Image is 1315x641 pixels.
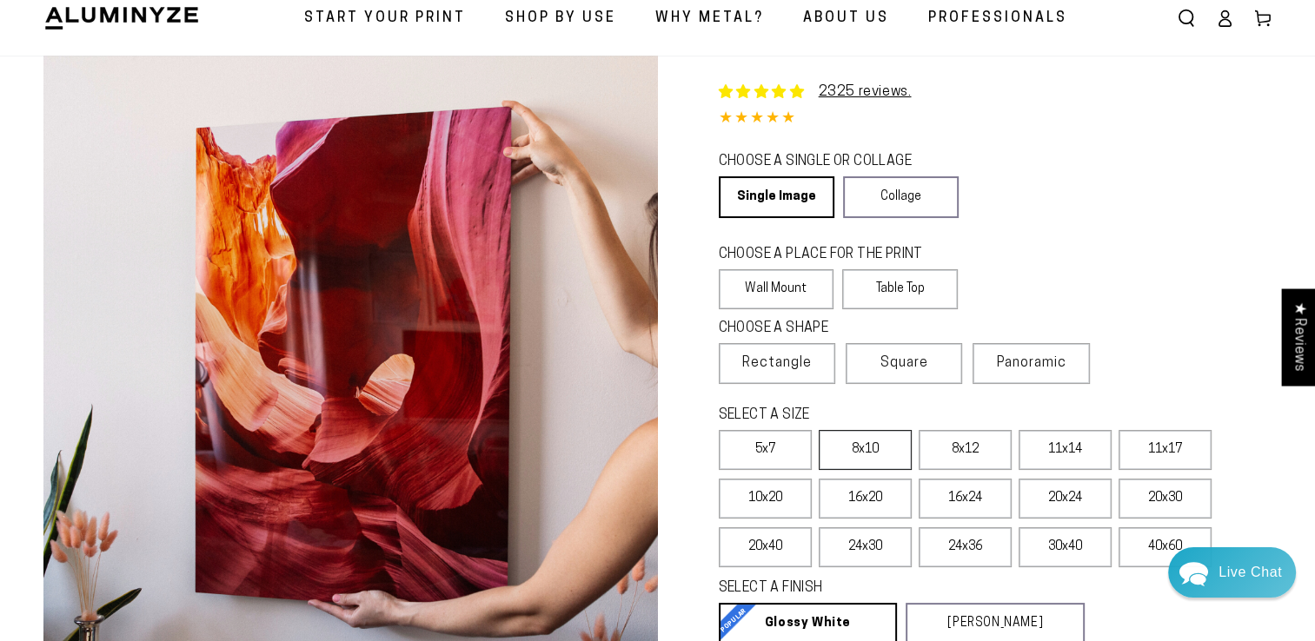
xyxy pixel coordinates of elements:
label: 8x12 [919,430,1012,470]
label: 11x17 [1119,430,1212,470]
label: Wall Mount [719,269,834,309]
label: 24x36 [919,527,1012,567]
span: Panoramic [997,356,1066,370]
a: 2325 reviews. [819,85,912,99]
legend: CHOOSE A SHAPE [719,319,945,339]
img: Aluminyze [43,5,200,31]
label: 10x20 [719,479,812,519]
label: 40x60 [1119,527,1212,567]
span: Rectangle [742,353,812,373]
span: About Us [803,6,889,31]
legend: SELECT A FINISH [719,578,1044,598]
div: Click to open Judge.me floating reviews tab [1282,288,1315,385]
legend: CHOOSE A SINGLE OR COLLAGE [719,152,943,172]
div: 4.85 out of 5.0 stars [719,107,1272,132]
span: Shop By Use [505,6,616,31]
label: 5x7 [719,430,812,470]
label: 8x10 [819,430,912,470]
div: Contact Us Directly [1219,547,1282,598]
span: Why Metal? [655,6,764,31]
legend: SELECT A SIZE [719,406,1044,426]
span: Start Your Print [304,6,466,31]
label: 16x20 [819,479,912,519]
a: Collage [843,176,959,218]
legend: CHOOSE A PLACE FOR THE PRINT [719,245,942,265]
label: Table Top [842,269,958,309]
label: 20x30 [1119,479,1212,519]
label: 11x14 [1019,430,1112,470]
label: 20x40 [719,527,812,567]
label: 16x24 [919,479,1012,519]
label: 24x30 [819,527,912,567]
span: Professionals [928,6,1067,31]
label: 20x24 [1019,479,1112,519]
label: 30x40 [1019,527,1112,567]
div: Chat widget toggle [1168,547,1296,598]
a: Single Image [719,176,834,218]
span: Square [880,353,928,373]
